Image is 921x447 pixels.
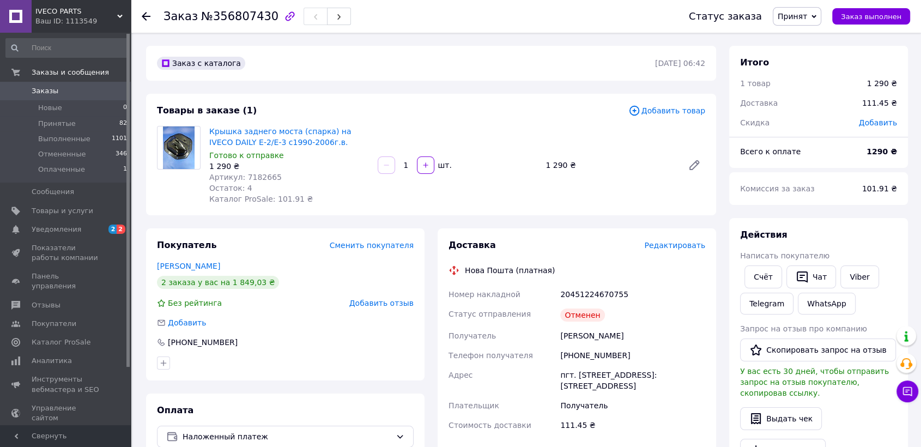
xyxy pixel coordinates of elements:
button: Скопировать запрос на отзыв [740,339,896,361]
button: Чат [786,265,836,288]
span: 346 [116,149,127,159]
b: 1290 ₴ [867,147,897,156]
span: Адрес [449,371,472,379]
span: Комиссия за заказ [740,184,815,193]
span: Управление сайтом [32,403,101,423]
span: 2 [108,225,117,234]
span: Заказ [163,10,198,23]
span: Артикул: 7182665 [209,173,282,182]
div: Ваш ID: 1113549 [35,16,131,26]
span: Оплата [157,405,193,415]
span: Доставка [740,99,778,107]
span: Оплаченные [38,165,85,174]
span: Аналитика [32,356,72,366]
span: Принятые [38,119,76,129]
div: 20451224670755 [558,285,707,304]
span: Сообщения [32,187,74,197]
button: Чат с покупателем [896,380,918,402]
span: Новые [38,103,62,113]
div: 2 заказа у вас на 1 849,03 ₴ [157,276,279,289]
span: Добавить отзыв [349,299,414,307]
input: Поиск [5,38,128,58]
span: Каталог ProSale: 101.91 ₴ [209,195,313,203]
span: Готово к отправке [209,151,284,160]
span: Добавить [168,318,206,327]
a: Редактировать [683,154,705,176]
span: Уведомления [32,225,81,234]
span: Номер накладной [449,290,520,299]
button: Заказ выполнен [832,8,910,25]
span: Заказы и сообщения [32,68,109,77]
span: Товары в заказе (1) [157,105,257,116]
span: Добавить товар [628,105,705,117]
span: IVECO PARTS [35,7,117,16]
span: Сменить покупателя [330,241,414,250]
a: Viber [840,265,878,288]
span: Запрос на отзыв про компанию [740,324,867,333]
span: Товары и услуги [32,206,93,216]
a: [PERSON_NAME] [157,262,220,270]
div: 111.45 ₴ [856,91,904,115]
span: Действия [740,229,787,240]
span: Каталог ProSale [32,337,90,347]
span: Отзывы [32,300,60,310]
div: Отменен [560,309,604,322]
span: Покупатели [32,319,76,329]
span: У вас есть 30 дней, чтобы отправить запрос на отзыв покупателю, скопировав ссылку. [740,367,889,397]
div: [PHONE_NUMBER] [558,346,707,365]
span: Доставка [449,240,496,250]
button: Cчёт [744,265,782,288]
a: WhatsApp [798,293,855,315]
span: 1 [123,165,127,174]
div: [PHONE_NUMBER] [167,337,239,348]
span: Покупатель [157,240,216,250]
div: Статус заказа [689,11,762,22]
span: 0 [123,103,127,113]
span: 101.91 ₴ [862,184,897,193]
div: Нова Пошта (платная) [462,265,558,276]
div: Вернуться назад [142,11,150,22]
span: Наложенный платеж [183,431,391,443]
span: Инструменты вебмастера и SEO [32,374,101,394]
span: Отмененные [38,149,86,159]
span: Итого [740,57,769,68]
span: Без рейтинга [168,299,222,307]
span: Принят [778,12,807,21]
img: Крышка заднего моста (спарка) на IVECO DAILY E-2/E-3 с1990-2006г.в. [163,126,195,169]
span: Заказ выполнен [841,13,901,21]
span: Остаток: 4 [209,184,252,192]
div: 111.45 ₴ [558,415,707,435]
span: Стоимость доставки [449,421,531,430]
time: [DATE] 06:42 [655,59,705,68]
span: 1101 [112,134,127,144]
span: Панель управления [32,271,101,291]
span: 2 [117,225,125,234]
span: Заказы [32,86,58,96]
div: шт. [435,160,453,171]
div: [PERSON_NAME] [558,326,707,346]
a: Крышка заднего моста (спарка) на IVECO DAILY E-2/E-3 с1990-2006г.в. [209,127,351,147]
button: Выдать чек [740,407,822,430]
div: 1 290 ₴ [867,78,897,89]
span: 1 товар [740,79,771,88]
div: пгт. [STREET_ADDRESS]: [STREET_ADDRESS] [558,365,707,396]
span: Скидка [740,118,769,127]
div: Заказ с каталога [157,57,245,70]
span: Добавить [859,118,897,127]
a: Telegram [740,293,793,315]
span: №356807430 [201,10,278,23]
div: 1 290 ₴ [541,158,679,173]
span: 82 [119,119,127,129]
div: Получатель [558,396,707,415]
span: Написать покупателю [740,251,829,260]
span: Плательщик [449,401,499,410]
div: 1 290 ₴ [209,161,369,172]
span: Всего к оплате [740,147,801,156]
span: Статус отправления [449,310,531,318]
span: Редактировать [644,241,705,250]
span: Получатель [449,331,496,340]
span: Телефон получателя [449,351,533,360]
span: Показатели работы компании [32,243,101,263]
span: Выполненные [38,134,90,144]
